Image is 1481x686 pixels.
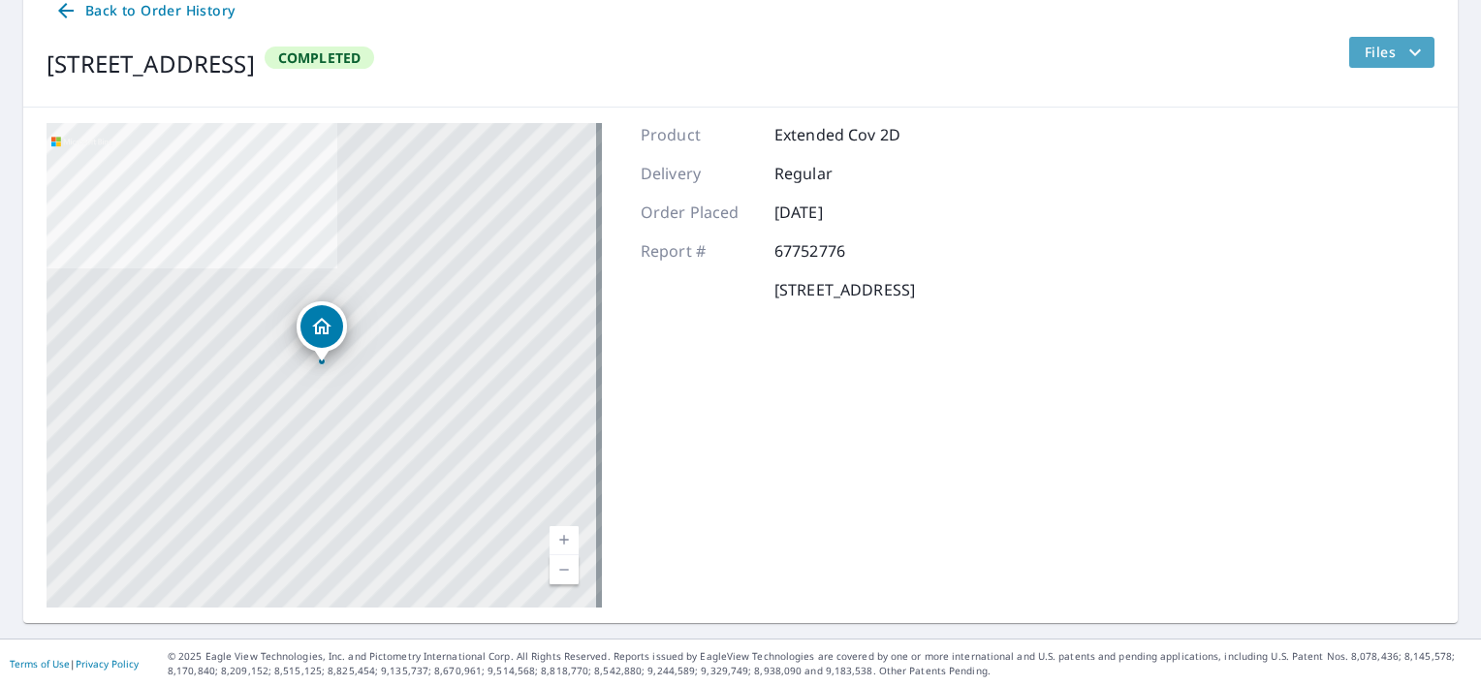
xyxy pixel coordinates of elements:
p: Product [641,123,757,146]
a: Current Level 17, Zoom In [550,526,579,555]
p: Extended Cov 2D [774,123,900,146]
p: | [10,658,139,670]
span: Completed [267,48,373,67]
button: filesDropdownBtn-67752776 [1348,37,1434,68]
p: © 2025 Eagle View Technologies, Inc. and Pictometry International Corp. All Rights Reserved. Repo... [168,649,1471,678]
p: [DATE] [774,201,891,224]
p: [STREET_ADDRESS] [774,278,915,301]
a: Current Level 17, Zoom Out [550,555,579,584]
span: Files [1365,41,1427,64]
p: Regular [774,162,891,185]
p: 67752776 [774,239,891,263]
p: Delivery [641,162,757,185]
p: Order Placed [641,201,757,224]
div: [STREET_ADDRESS] [47,47,255,81]
p: Report # [641,239,757,263]
a: Terms of Use [10,657,70,670]
a: Privacy Policy [76,657,139,670]
div: Dropped pin, building 1, Residential property, 25081 Cedar Ave Farmington, MN 55024 [297,301,347,361]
